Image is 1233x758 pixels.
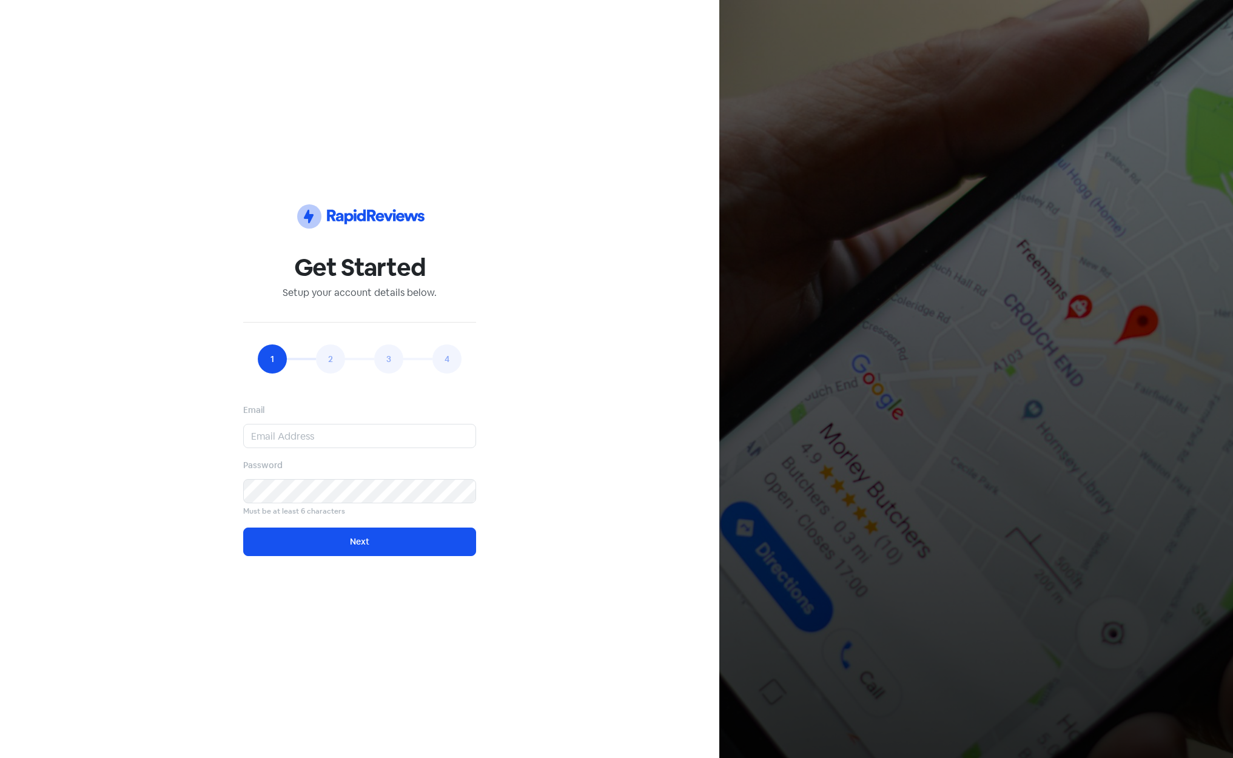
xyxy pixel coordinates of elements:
[243,404,264,417] label: Email
[432,344,462,374] a: 4
[243,506,345,517] small: Must be at least 6 characters
[283,286,437,299] span: Setup your account details below.
[243,528,476,556] button: Next
[243,253,476,282] h1: Get Started
[243,424,476,448] input: Email Address
[374,344,403,374] a: 3
[258,344,287,374] a: 1
[243,459,283,472] label: Password
[316,344,345,374] a: 2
